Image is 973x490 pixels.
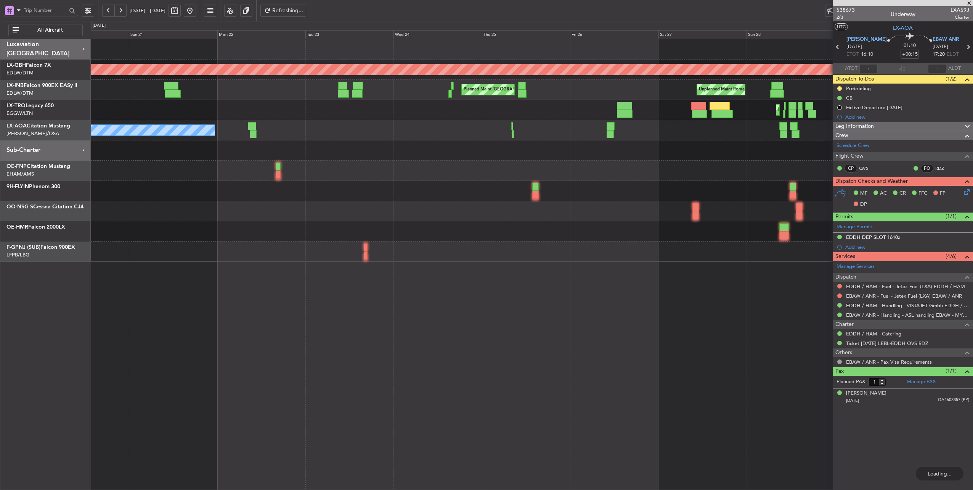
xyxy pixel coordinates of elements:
[835,213,853,221] span: Permits
[6,164,27,169] span: OE-FNP
[6,63,26,68] span: LX-GBH
[20,27,80,33] span: All Aircraft
[837,263,875,271] a: Manage Services
[946,367,957,375] span: (1/1)
[846,312,969,318] a: EBAW / ANR - Handling - ASL handling EBAW - MYHANDLING
[893,24,913,32] span: LX-AOA
[880,190,887,197] span: AC
[217,30,305,39] div: Mon 22
[845,65,857,73] span: ATOT
[835,252,855,261] span: Services
[846,85,871,92] div: Prebriefing
[658,30,747,39] div: Sat 27
[260,5,306,17] button: Refreshing...
[846,104,902,111] div: Fictive Departure [DATE]
[6,204,33,210] span: OO-NSG S
[778,104,898,116] div: Planned Maint [GEOGRAPHIC_DATA] ([GEOGRAPHIC_DATA])
[951,6,969,14] span: LXA59J
[6,164,70,169] a: OE-FNPCitation Mustang
[916,467,963,480] div: Loading...
[6,110,33,117] a: EGGW/LTN
[946,252,957,260] span: (4/6)
[305,30,393,39] div: Tue 23
[918,190,927,197] span: FFC
[846,36,887,44] span: [PERSON_NAME]
[846,234,900,240] div: EDDH DEP SLOT 1610z
[6,123,27,129] span: LX-AOA
[8,24,83,36] button: All Aircraft
[933,43,948,51] span: [DATE]
[860,190,867,197] span: MF
[835,273,856,282] span: Dispatch
[845,244,969,250] div: Add new
[6,123,70,129] a: LX-AOACitation Mustang
[699,84,767,95] div: Unplanned Maint Roma (Ciampino)
[846,95,853,101] div: CB
[393,30,482,39] div: Wed 24
[129,30,217,39] div: Sun 21
[6,103,54,108] a: LX-TROLegacy 650
[899,190,906,197] span: CR
[6,103,26,108] span: LX-TRO
[6,90,34,97] a: EDLW/DTM
[6,83,77,88] a: LX-INBFalcon 900EX EASy II
[940,190,946,197] span: FP
[6,251,29,258] a: LFPB/LBG
[846,43,862,51] span: [DATE]
[946,212,957,220] span: (1/1)
[835,320,854,329] span: Charter
[948,65,961,73] span: ALDT
[846,359,932,365] a: EBAW / ANR - Pax Visa Requirements
[845,164,857,172] div: CP
[904,42,916,50] span: 01:10
[6,184,29,189] span: 9H-FLYIN
[846,390,886,397] div: [PERSON_NAME]
[846,330,901,337] a: EDDH / HAM - Catering
[846,398,859,403] span: [DATE]
[935,165,952,172] a: RDZ
[907,378,936,386] a: Manage PAX
[951,14,969,21] span: Charter
[837,223,873,231] a: Manage Permits
[272,8,303,13] span: Refreshing...
[93,23,106,29] div: [DATE]
[570,30,658,39] div: Fri 26
[859,64,878,73] input: --:--
[933,36,959,44] span: EBAW ANR
[846,340,928,347] a: Ticket [DATE] LEBL-EDDH QVS RDZ
[24,5,67,16] input: Trip Number
[6,130,59,137] a: [PERSON_NAME]/QSA
[6,63,51,68] a: LX-GBHFalcon 7X
[835,177,908,186] span: Dispatch Checks and Weather
[837,14,855,21] span: 2/3
[947,51,959,58] span: ELDT
[846,302,969,309] a: EDDH / HAM - Handling - VISTAJET Gmbh EDDH / HAM
[6,245,75,250] a: F-GPNJ (SUB)Falcon 900EX
[846,293,962,299] a: EBAW / ANR - Fuel - Jetex Fuel (LXA) EBAW / ANR
[861,51,873,58] span: 16:10
[835,23,848,30] button: UTC
[921,164,933,172] div: FO
[837,142,870,150] a: Schedule Crew
[835,348,852,357] span: Others
[835,152,864,161] span: Flight Crew
[130,7,165,14] span: [DATE] - [DATE]
[835,122,874,131] span: Leg Information
[846,283,965,290] a: EDDH / HAM - Fuel - Jetex Fuel (LXA) EDDH / HAM
[6,83,24,88] span: LX-INB
[482,30,570,39] div: Thu 25
[845,114,969,120] div: Add new
[6,204,83,210] a: OO-NSG SCessna Citation CJ4
[846,51,859,58] span: ETOT
[837,378,865,386] label: Planned PAX
[747,30,835,39] div: Sun 28
[859,165,876,172] a: QVS
[835,367,844,376] span: Pax
[835,75,874,84] span: Dispatch To-Dos
[6,184,60,189] a: 9H-FLYINPhenom 300
[946,75,957,83] span: (1/2)
[6,69,34,76] a: EDLW/DTM
[464,84,584,95] div: Planned Maint [GEOGRAPHIC_DATA] ([GEOGRAPHIC_DATA])
[835,131,848,140] span: Crew
[933,51,945,58] span: 17:20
